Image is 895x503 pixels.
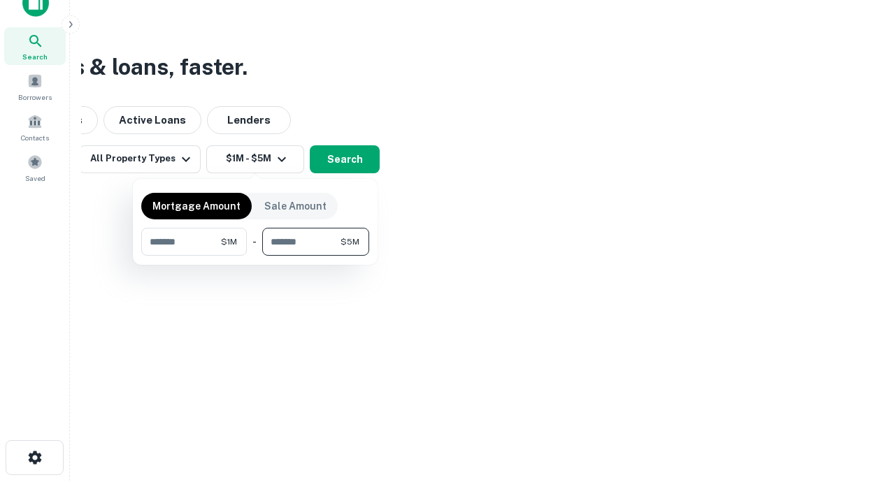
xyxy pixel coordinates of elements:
[264,198,327,214] p: Sale Amount
[252,228,257,256] div: -
[341,235,359,248] span: $5M
[221,235,237,248] span: $1M
[152,198,241,214] p: Mortgage Amount
[825,391,895,458] iframe: Chat Widget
